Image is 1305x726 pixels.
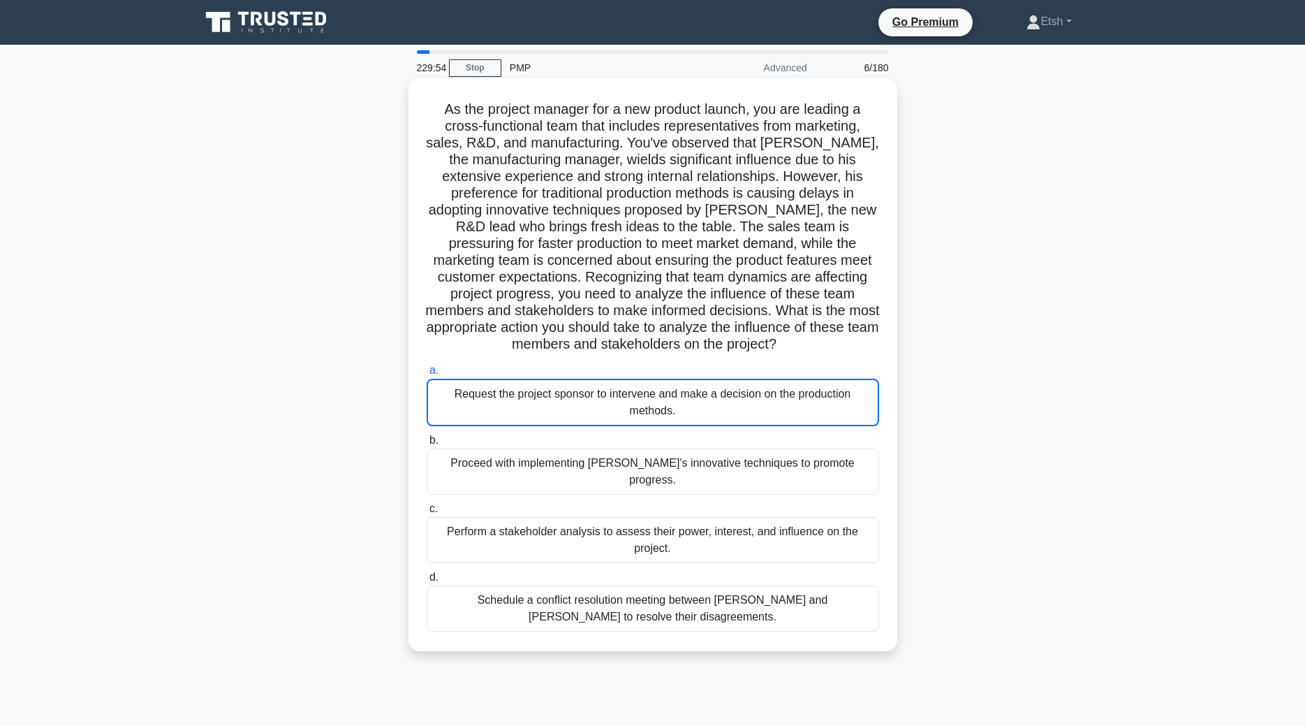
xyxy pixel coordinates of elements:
span: d. [429,571,438,583]
div: Proceed with implementing [PERSON_NAME]'s innovative techniques to promote progress. [427,449,879,495]
div: Perform a stakeholder analysis to assess their power, interest, and influence on the project. [427,517,879,563]
a: Etsh [993,8,1105,36]
div: Request the project sponsor to intervene and make a decision on the production methods. [427,379,879,426]
span: b. [429,434,438,446]
div: Advanced [693,54,816,82]
div: Schedule a conflict resolution meeting between [PERSON_NAME] and [PERSON_NAME] to resolve their d... [427,586,879,632]
a: Go Premium [884,13,967,31]
span: c. [429,502,438,514]
div: 229:54 [408,54,449,82]
h5: As the project manager for a new product launch, you are leading a cross-functional team that inc... [425,101,880,354]
a: Stop [449,59,501,77]
div: 6/180 [816,54,897,82]
div: PMP [501,54,693,82]
span: a. [429,364,438,376]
